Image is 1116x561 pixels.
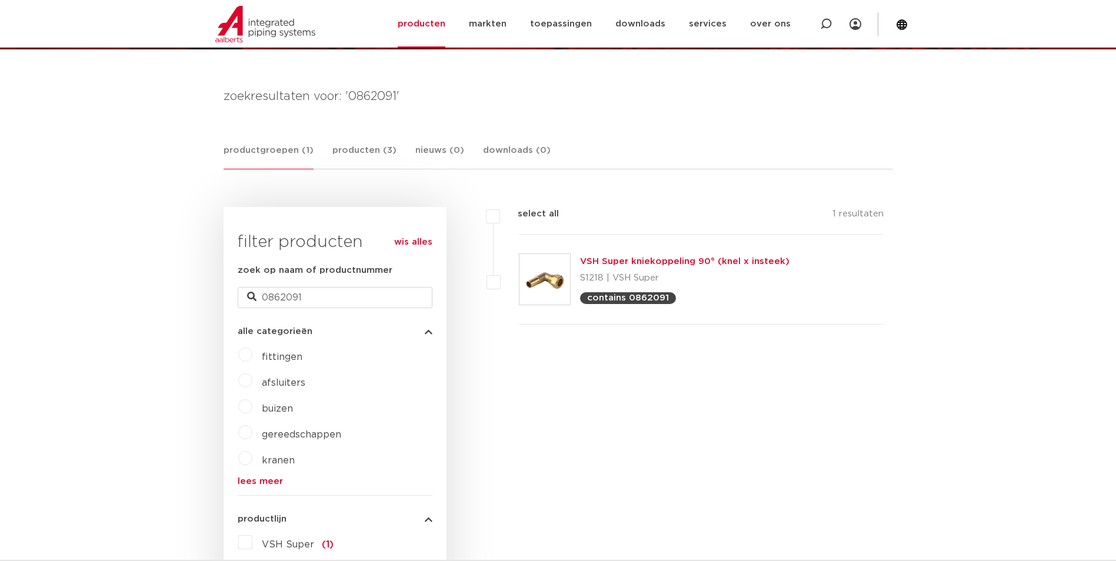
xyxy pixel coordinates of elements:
[394,235,432,249] a: wis alles
[580,269,789,288] p: S1218 | VSH Super
[519,254,570,305] img: Thumbnail for VSH Super kniekoppeling 90° (knel x insteek)
[238,515,287,523] span: productlijn
[238,263,392,278] label: zoek op naam of productnummer
[322,540,334,549] span: (1)
[415,143,464,169] a: nieuws (0)
[332,143,397,169] a: producten (3)
[832,207,884,225] p: 1 resultaten
[262,540,314,549] span: VSH Super
[224,143,314,169] a: productgroepen (1)
[238,287,432,308] input: zoeken
[262,352,302,362] a: fittingen
[580,257,789,266] a: VSH Super kniekoppeling 90° (knel x insteek)
[238,515,432,523] button: productlijn
[262,430,341,439] a: gereedschappen
[262,456,295,465] a: kranen
[500,207,559,221] label: select all
[587,293,669,302] p: contains 0862091
[483,143,551,169] a: downloads (0)
[238,231,432,254] h3: filter producten
[238,477,432,486] a: lees meer
[224,87,893,106] h4: zoekresultaten voor: '0862091'
[262,404,293,413] a: buizen
[262,378,305,388] a: afsluiters
[238,327,312,336] span: alle categorieën
[238,327,432,336] button: alle categorieën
